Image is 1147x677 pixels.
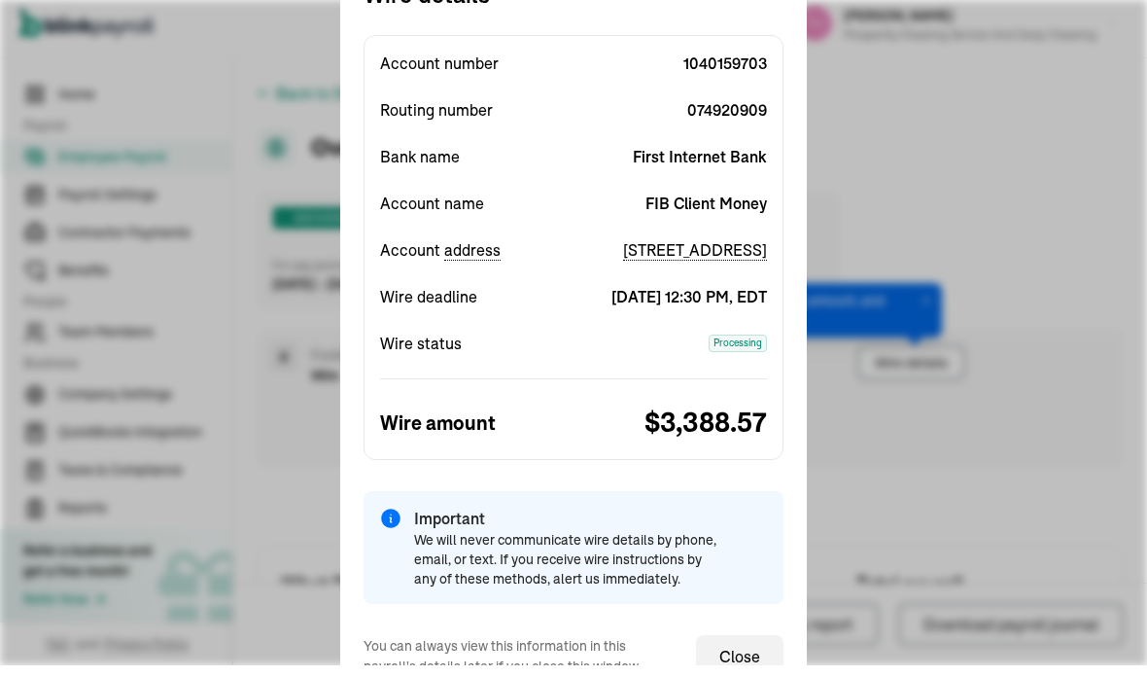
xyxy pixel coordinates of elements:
[573,297,767,320] span: [DATE] 12:30 PM, EDT
[380,343,462,367] span: Wire status
[709,346,767,364] span: Processing
[380,420,496,449] span: Wire amount
[573,63,767,87] span: 1040159703
[414,518,485,542] span: Important
[380,157,460,180] span: Bank name
[414,542,725,600] span: We will never communicate wire details by phone, email, or text. If you receive wire instructions...
[380,297,477,320] span: Wire deadline
[380,203,484,227] span: Account name
[380,250,501,273] span: Account
[573,414,767,455] span: $ 3,388.57
[573,110,767,133] span: 074920909
[380,110,493,133] span: Routing number
[573,203,767,227] span: FIB Client Money
[380,63,499,87] span: Account number
[573,157,767,180] span: First Internet Bank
